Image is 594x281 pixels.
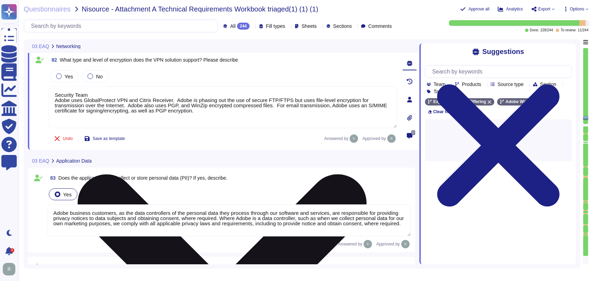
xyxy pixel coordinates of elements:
img: user [401,240,410,248]
span: Sections [333,24,352,29]
img: user [387,134,396,143]
button: Approve all [460,6,489,12]
span: No [96,73,102,79]
span: Comments [368,24,392,29]
span: Analytics [506,7,523,11]
input: Search by keywords [28,20,218,32]
span: Options [570,7,584,11]
span: Approve all [469,7,489,11]
span: Networking [56,44,81,49]
span: To review: [561,29,576,32]
img: user [3,263,15,275]
span: 11 / 244 [578,29,588,32]
span: Nisource - Attachment A Technical Requirements Workbook triaged(1) (1) (1) [82,6,318,13]
span: Fill types [266,24,285,29]
span: 83 [47,175,56,180]
span: 82 [49,57,57,62]
textarea: Security Team Adobe uses GlobalProtect VPN and Citrix Receiver. Adobe is phasing out the use of s... [49,86,397,128]
span: All [230,24,236,29]
input: Search by keywords [429,65,571,78]
span: 228 / 244 [540,29,553,32]
span: Application Data [56,158,92,163]
span: What type and level of encryption does the VPN solution support? Please describe [60,57,238,63]
div: 244 [237,23,250,30]
span: Sheets [302,24,317,29]
button: Analytics [498,6,523,12]
span: 03 EAQ [32,44,49,49]
span: Done: [530,29,539,32]
div: 9 [10,248,14,252]
img: user [350,134,358,143]
img: user [364,240,372,248]
span: Export [538,7,550,11]
span: Questionnaires [24,6,71,13]
span: 03 EAQ [32,158,49,163]
textarea: Adobe business customers, as the data controllers of the personal data they process through our s... [47,204,411,236]
button: user [1,262,20,277]
span: Yes [64,73,73,79]
span: 0 [411,130,415,135]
